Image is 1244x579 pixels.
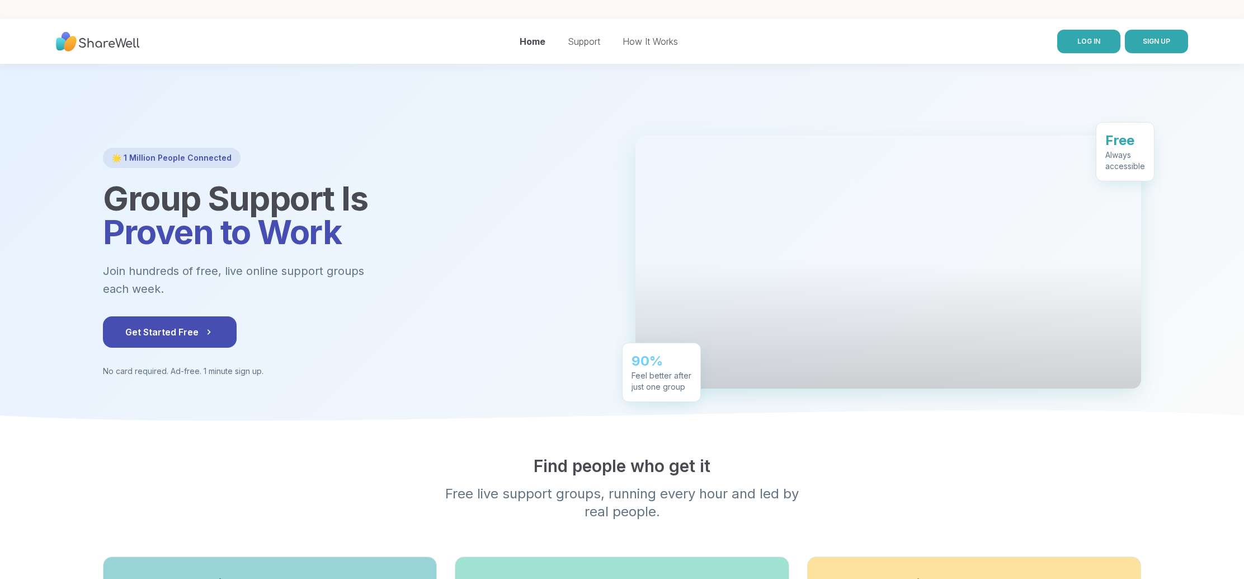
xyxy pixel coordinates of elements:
[103,212,341,252] span: Proven to Work
[103,262,425,298] p: Join hundreds of free, live online support groups each week.
[1105,129,1145,147] div: Free
[632,349,691,367] div: 90%
[632,367,691,390] div: Feel better after just one group
[103,316,237,348] button: Get Started Free
[125,325,214,339] span: Get Started Free
[1057,30,1120,53] a: LOG IN
[56,26,140,57] img: ShareWell Nav Logo
[103,148,241,168] div: 🌟 1 Million People Connected
[1125,30,1188,53] button: SIGN UP
[1077,37,1100,45] span: LOG IN
[103,366,609,377] p: No card required. Ad-free. 1 minute sign up.
[520,36,545,47] a: Home
[407,485,837,521] p: Free live support groups, running every hour and led by real people.
[103,456,1141,476] h2: Find people who get it
[1105,147,1145,169] div: Always accessible
[623,36,678,47] a: How It Works
[568,36,600,47] a: Support
[1143,37,1170,45] span: SIGN UP
[103,181,609,249] h1: Group Support Is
